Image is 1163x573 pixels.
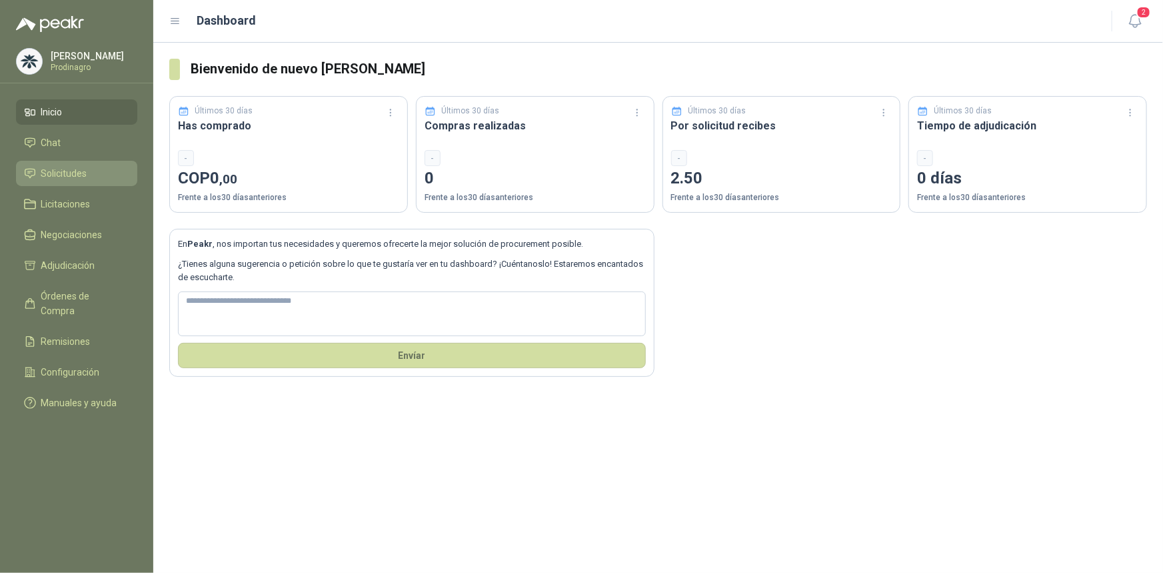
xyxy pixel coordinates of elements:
h1: Dashboard [197,11,257,30]
h3: Por solicitud recibes [671,117,892,134]
span: Chat [41,135,61,150]
button: 2 [1123,9,1147,33]
span: Remisiones [41,334,91,349]
a: Manuales y ayuda [16,390,137,416]
p: Frente a los 30 días anteriores [178,191,399,204]
h3: Bienvenido de nuevo [PERSON_NAME] [191,59,1147,79]
div: - [917,150,933,166]
b: Peakr [187,239,213,249]
p: Frente a los 30 días anteriores [917,191,1138,204]
p: Últimos 30 días [688,105,746,117]
p: Últimos 30 días [195,105,253,117]
div: - [178,150,194,166]
p: Frente a los 30 días anteriores [671,191,892,204]
h3: Tiempo de adjudicación [917,117,1138,134]
p: 2.50 [671,166,892,191]
span: Manuales y ayuda [41,396,117,410]
span: 0 [210,169,237,187]
a: Configuración [16,360,137,385]
button: Envíar [178,343,646,368]
a: Negociaciones [16,222,137,247]
a: Órdenes de Compra [16,283,137,324]
a: Remisiones [16,329,137,354]
a: Chat [16,130,137,155]
div: - [671,150,687,166]
span: Adjudicación [41,258,95,273]
a: Inicio [16,99,137,125]
span: Licitaciones [41,197,91,211]
img: Logo peakr [16,16,84,32]
img: Company Logo [17,49,42,74]
p: 0 [425,166,646,191]
p: Últimos 30 días [934,105,992,117]
p: Prodinagro [51,63,134,71]
span: ,00 [219,171,237,187]
span: Órdenes de Compra [41,289,125,318]
span: Inicio [41,105,63,119]
h3: Has comprado [178,117,399,134]
span: Configuración [41,365,100,380]
a: Adjudicación [16,253,137,278]
p: Frente a los 30 días anteriores [425,191,646,204]
p: COP [178,166,399,191]
p: 0 días [917,166,1138,191]
span: Solicitudes [41,166,87,181]
p: [PERSON_NAME] [51,51,134,61]
span: 2 [1136,6,1151,19]
span: Negociaciones [41,227,103,242]
p: En , nos importan tus necesidades y queremos ofrecerte la mejor solución de procurement posible. [178,237,646,251]
div: - [425,150,441,166]
p: ¿Tienes alguna sugerencia o petición sobre lo que te gustaría ver en tu dashboard? ¡Cuéntanoslo! ... [178,257,646,285]
h3: Compras realizadas [425,117,646,134]
a: Solicitudes [16,161,137,186]
a: Licitaciones [16,191,137,217]
p: Últimos 30 días [441,105,499,117]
